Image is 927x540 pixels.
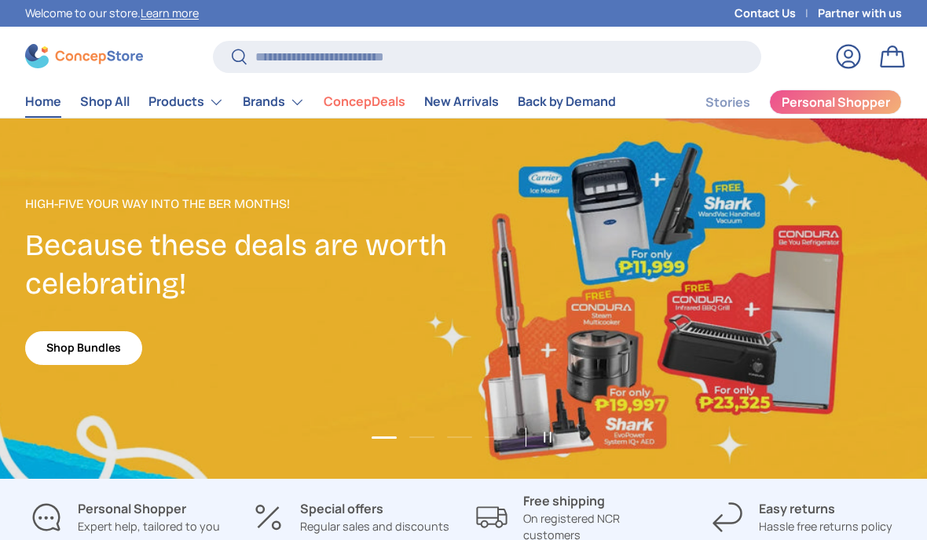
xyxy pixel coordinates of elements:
[518,86,616,117] a: Back by Demand
[25,86,616,118] nav: Primary
[78,500,186,517] strong: Personal Shopper
[759,518,892,535] p: Hassle free returns policy
[523,492,605,509] strong: Free shipping
[25,331,142,365] a: Shop Bundles
[25,44,143,68] img: ConcepStore
[300,500,383,517] strong: Special offers
[25,86,61,117] a: Home
[782,96,890,108] span: Personal Shopper
[25,226,463,304] h2: Because these deals are worth celebrating!
[78,518,220,535] p: Expert help, tailored to you
[233,86,314,118] summary: Brands
[705,87,750,118] a: Stories
[818,5,902,22] a: Partner with us
[300,518,449,535] p: Regular sales and discounts
[735,5,818,22] a: Contact Us
[424,86,499,117] a: New Arrivals
[668,86,902,118] nav: Secondary
[141,5,199,20] a: Learn more
[25,195,463,213] p: High-Five Your Way Into the Ber Months!
[243,86,305,118] a: Brands
[759,500,835,517] strong: Easy returns
[324,86,405,117] a: ConcepDeals
[769,89,902,115] a: Personal Shopper
[25,5,199,22] p: Welcome to our store.
[148,86,224,118] a: Products
[80,86,130,117] a: Shop All
[139,86,233,118] summary: Products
